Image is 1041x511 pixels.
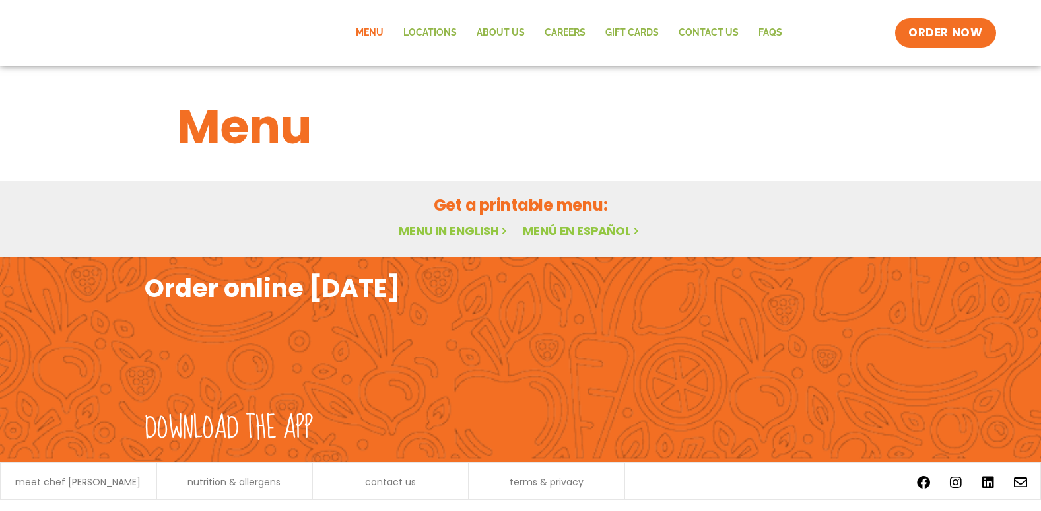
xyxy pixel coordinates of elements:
[524,310,704,409] img: appstore
[187,477,281,487] a: nutrition & allergens
[177,193,865,217] h2: Get a printable menu:
[145,272,400,304] h2: Order online [DATE]
[346,18,792,48] nav: Menu
[365,477,416,487] a: contact us
[399,222,510,239] a: Menu in English
[717,310,896,409] img: google_play
[46,7,244,59] img: new-SAG-logo-768×292
[749,18,792,48] a: FAQs
[346,18,393,48] a: Menu
[393,18,467,48] a: Locations
[595,18,669,48] a: GIFT CARDS
[15,477,141,487] a: meet chef [PERSON_NAME]
[177,91,865,162] h1: Menu
[145,410,313,447] h2: Download the app
[523,222,642,239] a: Menú en español
[535,18,595,48] a: Careers
[908,25,982,41] span: ORDER NOW
[669,18,749,48] a: Contact Us
[467,18,535,48] a: About Us
[895,18,995,48] a: ORDER NOW
[510,477,584,487] a: terms & privacy
[145,304,343,403] img: fork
